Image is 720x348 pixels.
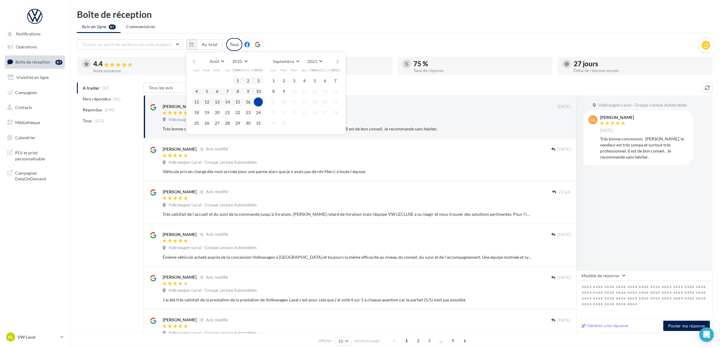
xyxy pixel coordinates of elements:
[149,85,173,90] span: Tous les avis
[579,322,631,329] button: Générer une réponse
[55,60,62,65] div: 87
[206,147,228,152] span: Avis modifié
[83,96,111,102] span: Non répondus
[269,87,278,96] button: 8
[4,86,66,99] a: Campagnes
[310,97,319,107] button: 19
[574,61,708,67] div: 27 jours
[163,189,197,195] div: [PERSON_NAME]
[4,55,66,68] a: Boîte de réception87
[233,108,242,117] button: 22
[290,97,299,107] button: 17
[163,231,197,238] div: [PERSON_NAME]
[223,87,232,96] button: 7
[244,108,253,117] button: 23
[5,331,65,343] a: VL VW Laval
[186,39,223,50] button: Au total
[300,97,309,107] button: 18
[290,67,298,73] span: Mer
[226,38,242,51] div: Tous
[16,75,49,80] span: Visibilité en ligne
[203,67,211,73] span: Mar
[105,107,115,112] span: (240)
[402,336,412,346] span: 1
[600,115,634,120] div: [PERSON_NAME]
[15,120,40,125] span: Médiathèque
[305,57,325,66] button: 2025
[193,67,200,73] span: Lun
[354,338,380,344] span: résultats/page
[310,87,319,96] button: 12
[15,59,50,64] span: Boîte de réception
[270,67,277,73] span: Lun
[663,321,710,331] button: Poster ma réponse
[599,103,687,108] span: Volkswagen Laval - Groupe Lecluse Automobiles
[163,146,197,152] div: [PERSON_NAME]
[77,39,183,50] button: Choisir un point de vente ou un code magasin
[233,67,264,73] span: [PERSON_NAME]
[202,97,211,107] button: 12
[600,136,688,160] div: Très bonne concession. [PERSON_NAME], le vendeur est très sympa et surtout très professionnel. Il...
[206,275,228,280] span: Avis modifié
[244,119,253,128] button: 30
[279,119,288,128] button: 30
[558,232,571,238] span: [DATE]
[163,297,532,303] div: J'ai été très satisfait de la prestation de la prestation de Volkswagen Laval c'est pour cela que...
[144,83,204,93] button: Tous les avis
[558,104,571,110] span: [DATE]
[279,108,288,117] button: 23
[307,59,317,64] span: 2025
[233,119,242,128] button: 29
[202,108,211,117] button: 19
[310,76,319,85] button: 5
[269,108,278,117] button: 22
[4,71,66,84] a: Visibilité en ligne
[233,87,242,96] button: 8
[223,97,232,107] button: 14
[223,119,232,128] button: 28
[4,41,66,53] a: Opérations
[213,119,222,128] button: 27
[206,232,228,237] span: Avis modifié
[331,76,340,85] button: 7
[280,67,287,73] span: Mar
[15,149,62,162] span: PLV et print personnalisable
[93,61,227,67] div: 4.4
[4,166,66,184] a: Campagnes DataOnDemand
[269,76,278,85] button: 1
[16,31,41,37] span: Notifications
[213,97,222,107] button: 13
[558,147,571,152] span: [DATE]
[233,97,242,107] button: 15
[331,97,340,107] button: 21
[290,108,299,117] button: 24
[15,105,32,110] span: Contacts
[192,97,201,107] button: 11
[15,90,37,95] span: Campagnes
[163,317,197,323] div: [PERSON_NAME]
[271,57,302,66] button: Septembre
[4,146,66,164] a: PLV et print personnalisable
[331,87,340,96] button: 14
[163,169,532,175] div: Véhicule pris en charge dès mon arrivée pour une panne alors que je n avais pas de rdv Merci à to...
[168,288,257,293] span: Volkswagen Laval - Groupe Lecluse Automobiles
[320,108,330,117] button: 27
[163,274,197,280] div: [PERSON_NAME]
[254,76,263,85] button: 3
[319,338,332,344] span: Afficher
[414,336,423,346] span: 2
[254,87,263,96] button: 10
[192,119,201,128] button: 25
[279,87,288,96] button: 9
[213,87,222,96] button: 6
[83,107,102,113] span: Répondus
[269,97,278,107] button: 15
[600,128,613,133] span: [DATE]
[4,101,66,114] a: Contacts
[15,169,62,182] span: Campagnes DataOnDemand
[336,337,351,346] button: 10
[206,317,228,322] span: Avis modifié
[202,87,211,96] button: 5
[331,108,340,117] button: 28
